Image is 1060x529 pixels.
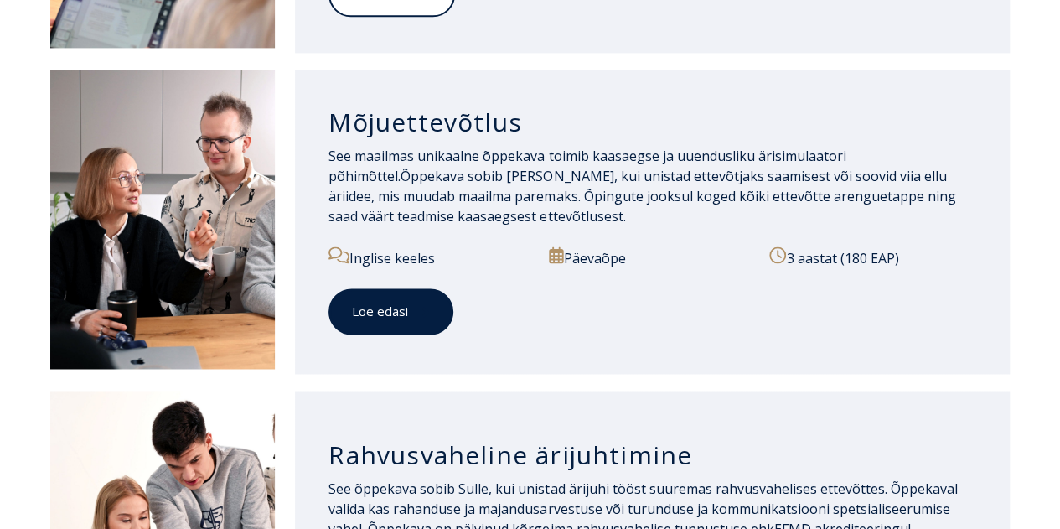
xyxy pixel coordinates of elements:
h3: Rahvusvaheline ärijuhtimine [328,438,976,470]
a: Loe edasi [328,288,453,335]
p: Päevaõpe [549,246,756,268]
span: Õppekava sobib [PERSON_NAME], kui unistad ettevõtjaks saamisest või soovid viia ellu äriidee, mis... [328,167,955,226]
img: Mõjuettevõtlus [50,70,275,369]
p: Inglise keeles [328,246,535,268]
span: See maailmas unikaalne õppekava toimib kaasaegse ja uuendusliku ärisimulaatori põhimõttel. [328,147,845,185]
p: 3 aastat (180 EAP) [769,246,959,268]
h3: Mõjuettevõtlus [328,106,976,138]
